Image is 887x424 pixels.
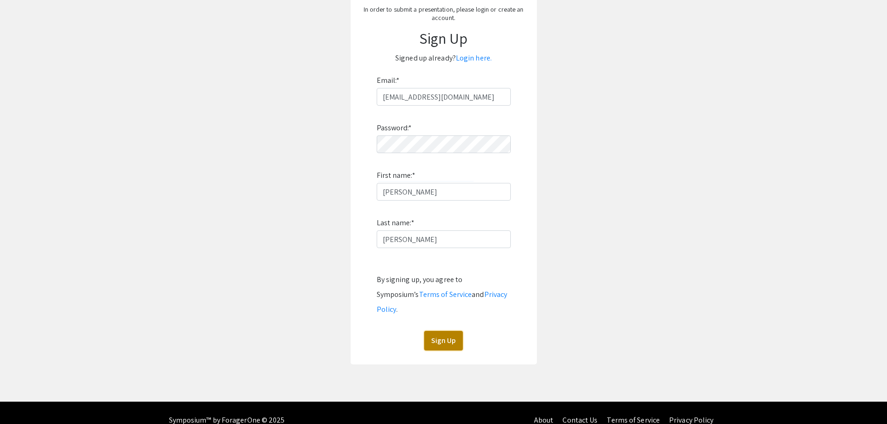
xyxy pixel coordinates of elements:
label: Password: [377,121,412,135]
button: Sign Up [424,331,463,350]
iframe: Chat [7,382,40,417]
h1: Sign Up [360,29,528,47]
label: Last name: [377,215,414,230]
label: First name: [377,168,415,183]
label: Email: [377,73,400,88]
a: Login here. [456,53,492,63]
a: Terms of Service [419,289,472,299]
p: In order to submit a presentation, please login or create an account. [360,5,528,22]
div: By signing up, you agree to Symposium’s and . [377,272,511,317]
p: Signed up already? [360,51,528,66]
